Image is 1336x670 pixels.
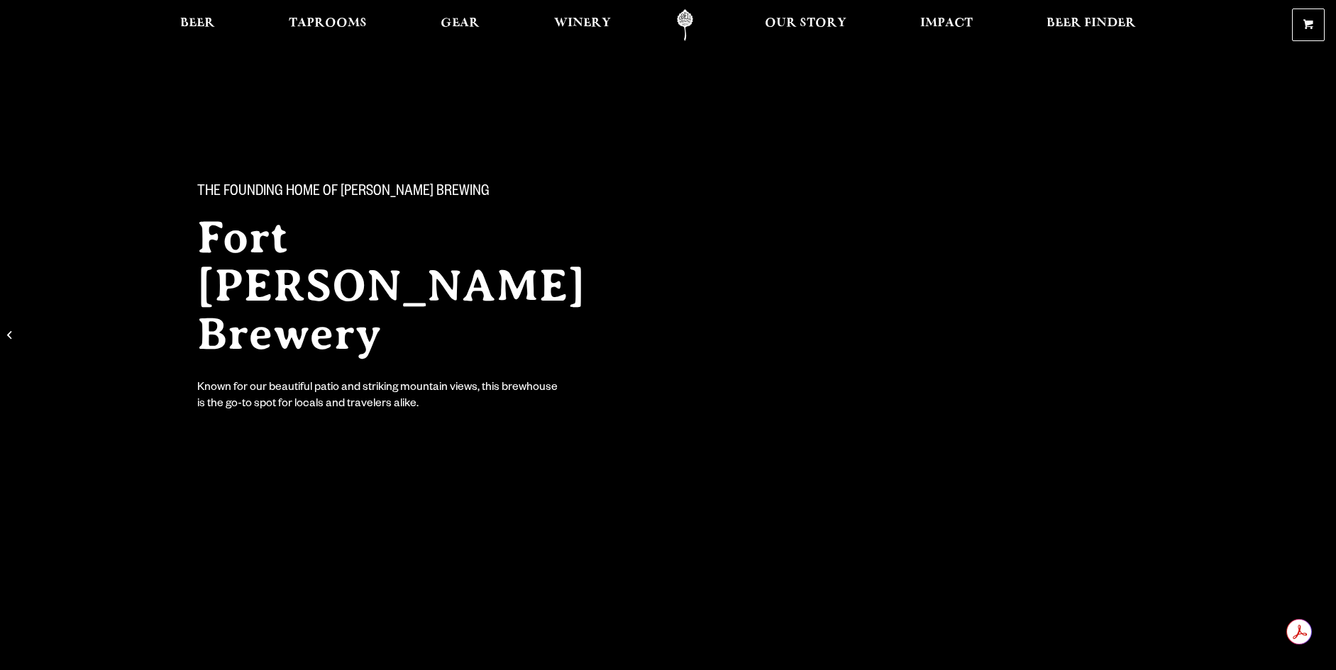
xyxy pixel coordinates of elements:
[920,18,973,29] span: Impact
[765,18,846,29] span: Our Story
[180,18,215,29] span: Beer
[197,184,490,202] span: The Founding Home of [PERSON_NAME] Brewing
[197,213,640,358] h2: Fort [PERSON_NAME] Brewery
[197,381,561,413] div: Known for our beautiful patio and striking mountain views, this brewhouse is the go-to spot for l...
[756,9,856,41] a: Our Story
[554,18,611,29] span: Winery
[1037,9,1145,41] a: Beer Finder
[289,18,367,29] span: Taprooms
[441,18,480,29] span: Gear
[658,9,712,41] a: Odell Home
[545,9,620,41] a: Winery
[171,9,224,41] a: Beer
[1047,18,1136,29] span: Beer Finder
[911,9,982,41] a: Impact
[431,9,489,41] a: Gear
[280,9,376,41] a: Taprooms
